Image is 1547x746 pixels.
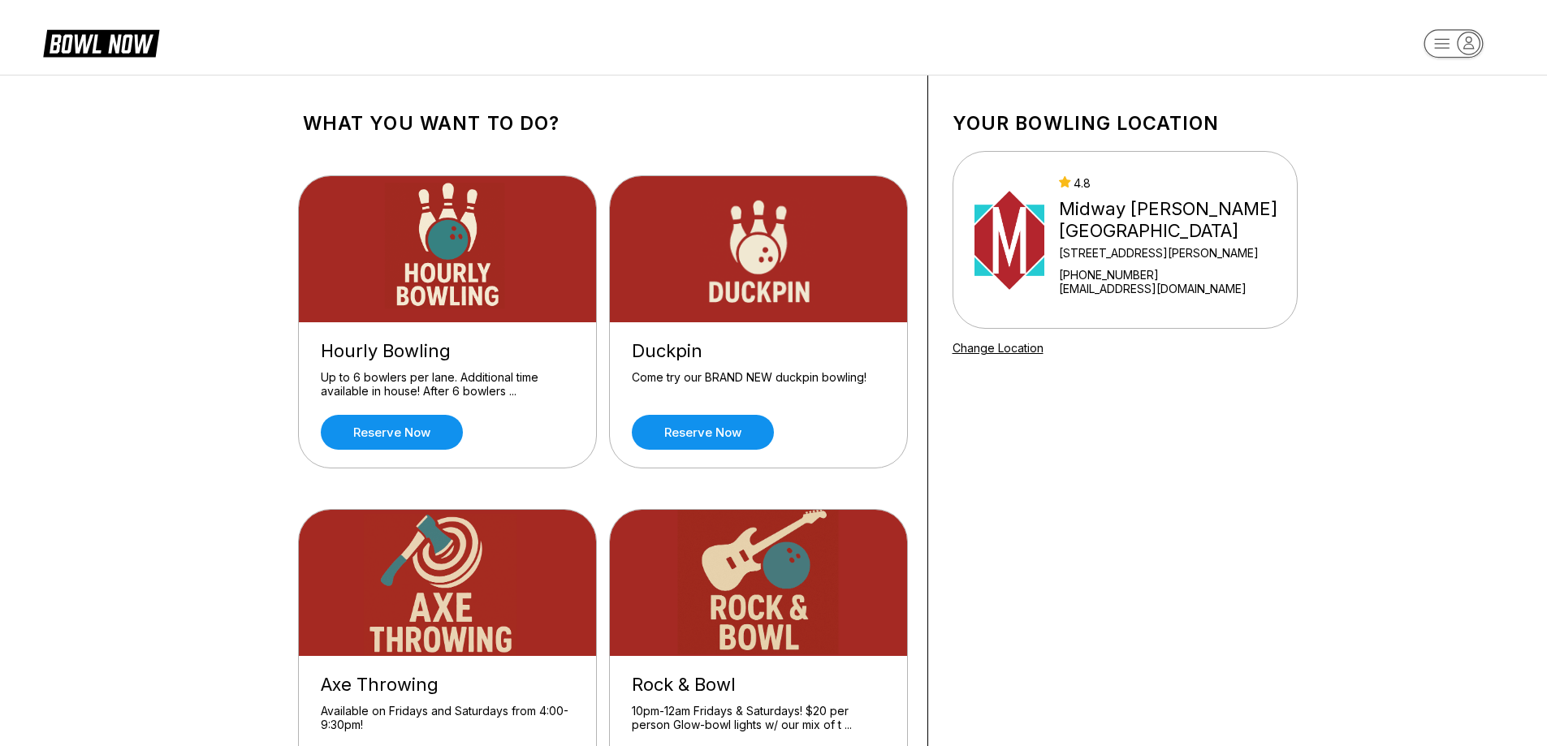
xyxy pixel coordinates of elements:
[299,510,598,656] img: Axe Throwing
[321,415,463,450] a: Reserve now
[1059,268,1290,282] div: [PHONE_NUMBER]
[1059,176,1290,190] div: 4.8
[632,370,885,399] div: Come try our BRAND NEW duckpin bowling!
[1059,246,1290,260] div: [STREET_ADDRESS][PERSON_NAME]
[1059,198,1290,242] div: Midway [PERSON_NAME][GEOGRAPHIC_DATA]
[974,179,1045,301] img: Midway Bowling - Carlisle
[321,340,574,362] div: Hourly Bowling
[632,674,885,696] div: Rock & Bowl
[299,176,598,322] img: Hourly Bowling
[610,510,909,656] img: Rock & Bowl
[321,704,574,732] div: Available on Fridays and Saturdays from 4:00-9:30pm!
[953,112,1298,135] h1: Your bowling location
[632,704,885,732] div: 10pm-12am Fridays & Saturdays! $20 per person Glow-bowl lights w/ our mix of t ...
[953,341,1044,355] a: Change Location
[321,674,574,696] div: Axe Throwing
[303,112,903,135] h1: What you want to do?
[632,340,885,362] div: Duckpin
[321,370,574,399] div: Up to 6 bowlers per lane. Additional time available in house! After 6 bowlers ...
[1059,282,1290,295] a: [EMAIL_ADDRESS][DOMAIN_NAME]
[632,415,774,450] a: Reserve now
[610,176,909,322] img: Duckpin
